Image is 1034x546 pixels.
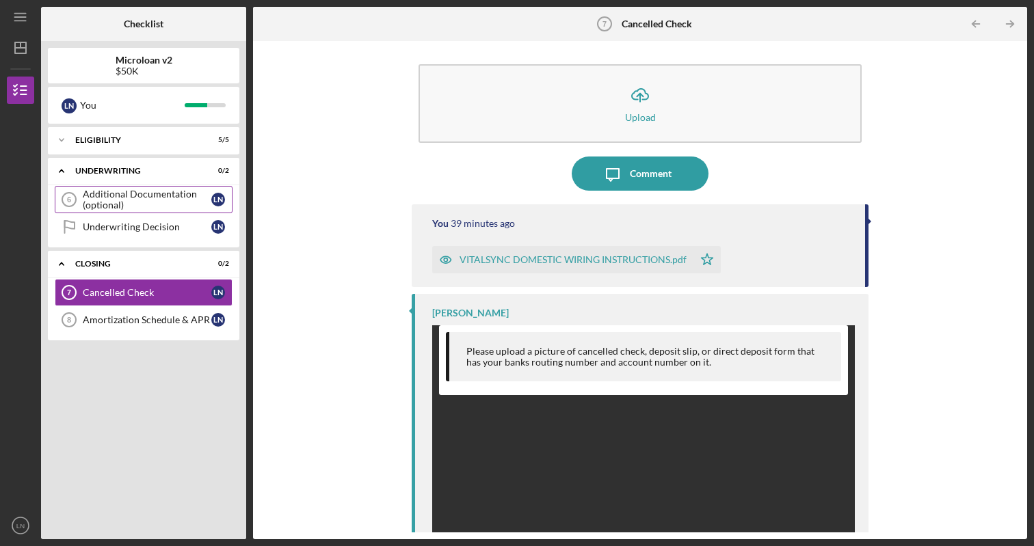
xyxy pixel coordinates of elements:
[83,287,211,298] div: Cancelled Check
[204,260,229,268] div: 0 / 2
[67,195,71,204] tspan: 6
[62,98,77,113] div: L N
[55,186,233,213] a: 6Additional Documentation (optional)LN
[67,288,71,297] tspan: 7
[211,220,225,234] div: L N
[432,308,509,318] div: [PERSON_NAME]
[55,213,233,241] a: Underwriting DecisionLN
[80,94,185,117] div: You
[211,313,225,327] div: L N
[572,156,708,191] button: Comment
[622,18,692,29] b: Cancelled Check
[211,286,225,299] div: L N
[419,64,861,143] button: Upload
[75,136,195,144] div: Eligibility
[55,306,233,333] a: 8Amortization Schedule & APRLN
[204,136,229,144] div: 5 / 5
[466,346,827,368] div: Please upload a picture of cancelled check, deposit slip, or direct deposit form that has your ba...
[83,221,211,232] div: Underwriting Decision
[432,246,721,273] button: VITALSYNC DOMESTIC WIRING INSTRUCTIONS.pdf
[67,316,71,324] tspan: 8
[116,66,172,77] div: $50K
[83,314,211,325] div: Amortization Schedule & APR
[460,254,687,265] div: VITALSYNC DOMESTIC WIRING INSTRUCTIONS.pdf
[204,167,229,175] div: 0 / 2
[116,55,172,66] b: Microloan v2
[625,112,656,122] div: Upload
[75,167,195,175] div: Underwriting
[451,218,515,229] time: 2025-08-28 17:19
[16,522,25,530] text: LN
[55,279,233,306] a: 7Cancelled CheckLN
[602,20,607,28] tspan: 7
[83,189,211,210] div: Additional Documentation (optional)
[630,156,672,191] div: Comment
[75,260,195,268] div: Closing
[211,193,225,206] div: L N
[7,512,34,539] button: LN
[124,18,163,29] b: Checklist
[432,218,449,229] div: You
